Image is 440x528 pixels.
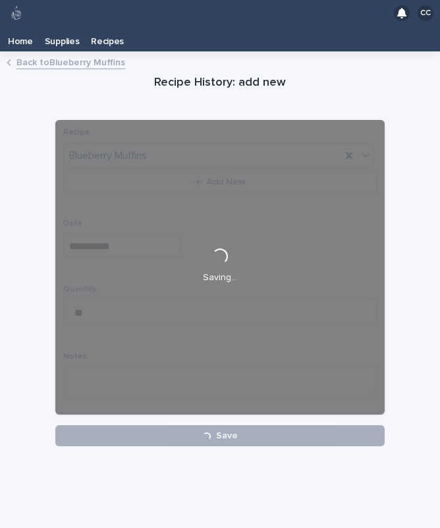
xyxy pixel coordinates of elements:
[8,26,33,47] p: Home
[16,54,125,69] a: Back toBlueberry Muffins
[91,26,124,47] p: Recipes
[8,5,25,22] img: 80hjoBaRqlyywVK24fQd
[55,425,385,446] button: Save
[55,75,385,91] h1: Recipe History: add new
[2,26,39,51] a: Home
[39,26,86,51] a: Supplies
[216,431,238,440] span: Save
[418,5,433,21] div: CC
[85,26,130,51] a: Recipes
[203,272,237,283] p: Saving…
[45,26,80,47] p: Supplies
